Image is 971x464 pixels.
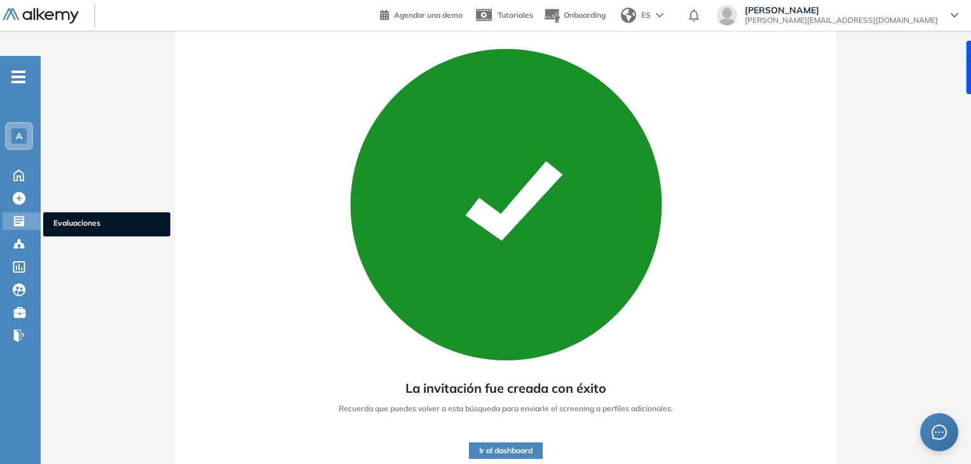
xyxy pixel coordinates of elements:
button: Onboarding [543,2,606,29]
span: [PERSON_NAME][EMAIL_ADDRESS][DOMAIN_NAME] [745,15,938,25]
img: world [621,8,636,23]
span: La invitación fue creada con éxito [405,379,606,398]
i: - [11,76,25,78]
span: Evaluaciones [53,217,160,231]
span: Recuerda que puedes volver a esta búsqueda para enviarle el screening a perfiles adicionales. [339,403,673,414]
span: Onboarding [564,10,606,20]
img: arrow [656,13,663,18]
span: A [16,131,22,141]
a: Agendar una demo [380,6,463,22]
span: [PERSON_NAME] [745,5,938,15]
span: Agendar una demo [394,10,463,20]
span: ES [641,10,651,21]
button: Ir al dashboard [469,442,543,459]
img: Logo [3,8,79,24]
span: message [932,425,947,440]
span: Tutoriales [498,10,533,20]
